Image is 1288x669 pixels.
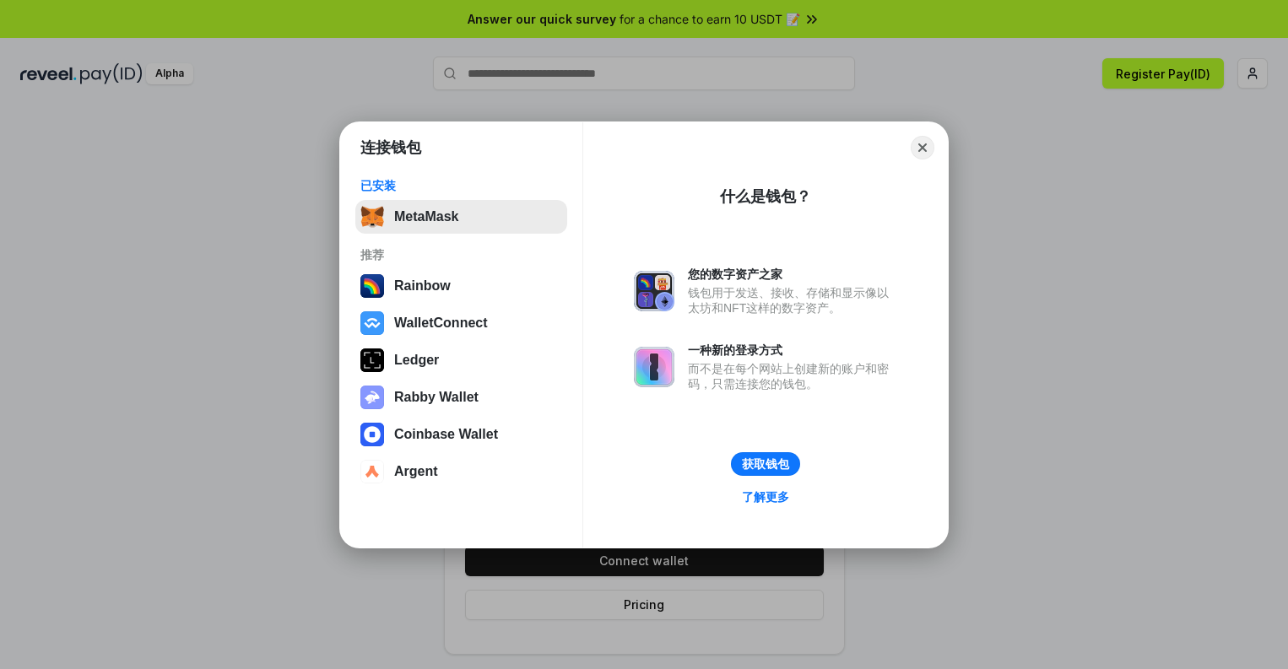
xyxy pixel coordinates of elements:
button: Rabby Wallet [355,380,567,414]
div: MetaMask [394,209,458,224]
button: Ledger [355,343,567,377]
button: Close [911,136,934,159]
div: Coinbase Wallet [394,427,498,442]
img: svg+xml,%3Csvg%20xmlns%3D%22http%3A%2F%2Fwww.w3.org%2F2000%2Fsvg%22%20fill%3D%22none%22%20viewBox... [360,386,384,409]
div: 钱包用于发送、接收、存储和显示像以太坊和NFT这样的数字资产。 [688,285,897,316]
div: WalletConnect [394,316,488,331]
h1: 连接钱包 [360,138,421,158]
div: Rainbow [394,278,451,294]
button: 获取钱包 [731,452,800,476]
img: svg+xml,%3Csvg%20width%3D%22120%22%20height%3D%22120%22%20viewBox%3D%220%200%20120%20120%22%20fil... [360,274,384,298]
div: 获取钱包 [742,456,789,472]
img: svg+xml,%3Csvg%20xmlns%3D%22http%3A%2F%2Fwww.w3.org%2F2000%2Fsvg%22%20fill%3D%22none%22%20viewBox... [634,347,674,387]
div: 推荐 [360,247,562,262]
div: 您的数字资产之家 [688,267,897,282]
div: Rabby Wallet [394,390,479,405]
button: Coinbase Wallet [355,418,567,451]
button: WalletConnect [355,306,567,340]
a: 了解更多 [732,486,799,508]
img: svg+xml,%3Csvg%20xmlns%3D%22http%3A%2F%2Fwww.w3.org%2F2000%2Fsvg%22%20width%3D%2228%22%20height%3... [360,348,384,372]
img: svg+xml,%3Csvg%20xmlns%3D%22http%3A%2F%2Fwww.w3.org%2F2000%2Fsvg%22%20fill%3D%22none%22%20viewBox... [634,271,674,311]
img: svg+xml,%3Csvg%20width%3D%2228%22%20height%3D%2228%22%20viewBox%3D%220%200%2028%2028%22%20fill%3D... [360,423,384,446]
div: 一种新的登录方式 [688,343,897,358]
button: Argent [355,455,567,488]
div: 什么是钱包？ [720,186,811,207]
button: MetaMask [355,200,567,234]
img: svg+xml,%3Csvg%20width%3D%2228%22%20height%3D%2228%22%20viewBox%3D%220%200%2028%2028%22%20fill%3D... [360,311,384,335]
img: svg+xml,%3Csvg%20width%3D%2228%22%20height%3D%2228%22%20viewBox%3D%220%200%2028%2028%22%20fill%3D... [360,460,384,483]
div: 已安装 [360,178,562,193]
div: Ledger [394,353,439,368]
div: Argent [394,464,438,479]
div: 了解更多 [742,489,789,504]
button: Rainbow [355,269,567,303]
div: 而不是在每个网站上创建新的账户和密码，只需连接您的钱包。 [688,361,897,391]
img: svg+xml,%3Csvg%20fill%3D%22none%22%20height%3D%2233%22%20viewBox%3D%220%200%2035%2033%22%20width%... [360,205,384,229]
